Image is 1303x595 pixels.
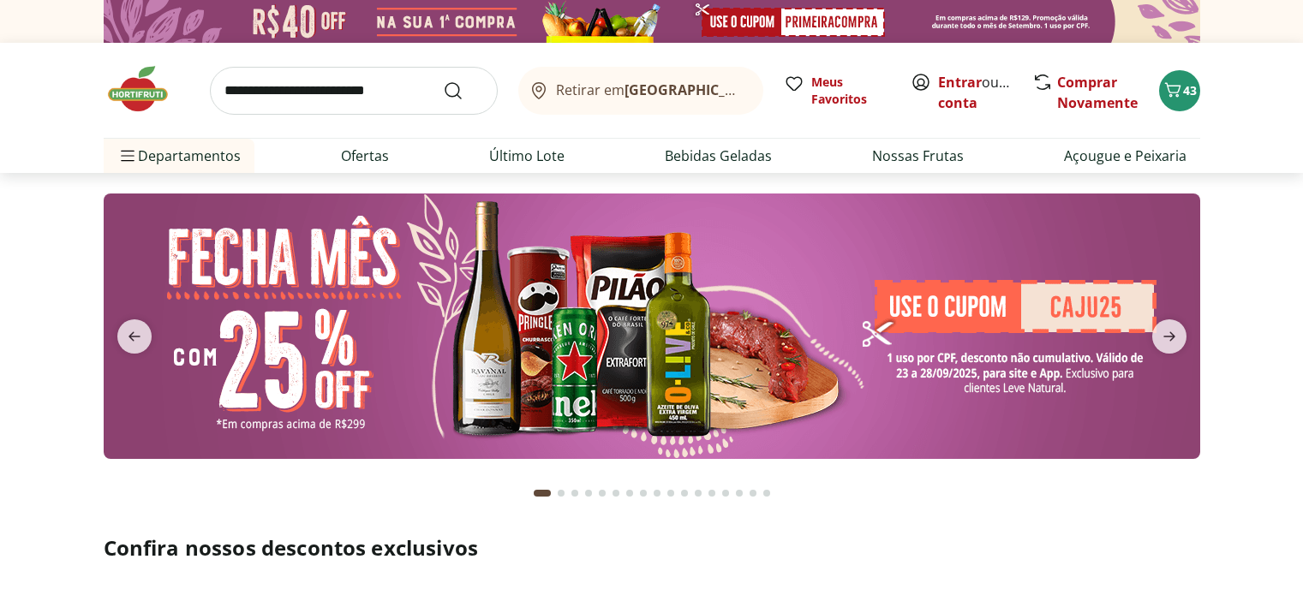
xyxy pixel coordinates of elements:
button: Carrinho [1159,70,1200,111]
button: Go to page 7 from fs-carousel [623,473,637,514]
button: Go to page 2 from fs-carousel [554,473,568,514]
button: Go to page 4 from fs-carousel [582,473,595,514]
button: Current page from fs-carousel [530,473,554,514]
a: Entrar [938,73,982,92]
b: [GEOGRAPHIC_DATA]/[GEOGRAPHIC_DATA] [625,80,913,99]
button: previous [104,319,165,354]
button: Submit Search [443,80,484,101]
a: Comprar Novamente [1057,73,1138,112]
span: 43 [1183,82,1197,98]
span: Meus Favoritos [811,74,890,108]
button: Go to page 3 from fs-carousel [568,473,582,514]
button: Go to page 14 from fs-carousel [719,473,732,514]
a: Ofertas [341,146,389,166]
button: Go to page 16 from fs-carousel [746,473,760,514]
button: Go to page 17 from fs-carousel [760,473,774,514]
button: Go to page 13 from fs-carousel [705,473,719,514]
button: Retirar em[GEOGRAPHIC_DATA]/[GEOGRAPHIC_DATA] [518,67,763,115]
a: Açougue e Peixaria [1064,146,1186,166]
span: ou [938,72,1014,113]
a: Meus Favoritos [784,74,890,108]
img: Hortifruti [104,63,189,115]
button: Go to page 5 from fs-carousel [595,473,609,514]
input: search [210,67,498,115]
a: Último Lote [489,146,565,166]
button: Go to page 12 from fs-carousel [691,473,705,514]
img: banana [104,193,1200,459]
a: Criar conta [938,73,1032,112]
a: Bebidas Geladas [665,146,772,166]
button: next [1139,319,1200,354]
button: Go to page 11 from fs-carousel [678,473,691,514]
span: Departamentos [117,135,241,176]
a: Nossas Frutas [872,146,964,166]
button: Menu [117,135,138,176]
span: Retirar em [556,82,745,98]
button: Go to page 6 from fs-carousel [609,473,623,514]
h2: Confira nossos descontos exclusivos [104,534,1200,562]
button: Go to page 15 from fs-carousel [732,473,746,514]
button: Go to page 8 from fs-carousel [637,473,650,514]
button: Go to page 9 from fs-carousel [650,473,664,514]
button: Go to page 10 from fs-carousel [664,473,678,514]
